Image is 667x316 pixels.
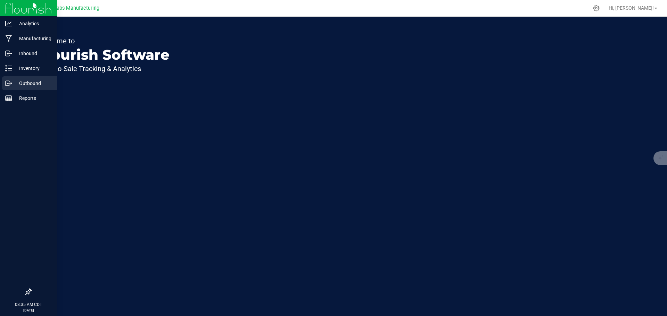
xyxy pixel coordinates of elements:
[5,20,12,27] inline-svg: Analytics
[12,79,54,87] p: Outbound
[38,65,170,72] p: Seed-to-Sale Tracking & Analytics
[5,95,12,102] inline-svg: Reports
[3,301,54,308] p: 08:35 AM CDT
[12,34,54,43] p: Manufacturing
[12,94,54,102] p: Reports
[43,5,99,11] span: Teal Labs Manufacturing
[38,37,170,44] p: Welcome to
[38,48,170,62] p: Flourish Software
[12,64,54,72] p: Inventory
[5,50,12,57] inline-svg: Inbound
[12,49,54,58] p: Inbound
[609,5,654,11] span: Hi, [PERSON_NAME]!
[592,5,601,11] div: Manage settings
[5,35,12,42] inline-svg: Manufacturing
[5,80,12,87] inline-svg: Outbound
[12,19,54,28] p: Analytics
[5,65,12,72] inline-svg: Inventory
[3,308,54,313] p: [DATE]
